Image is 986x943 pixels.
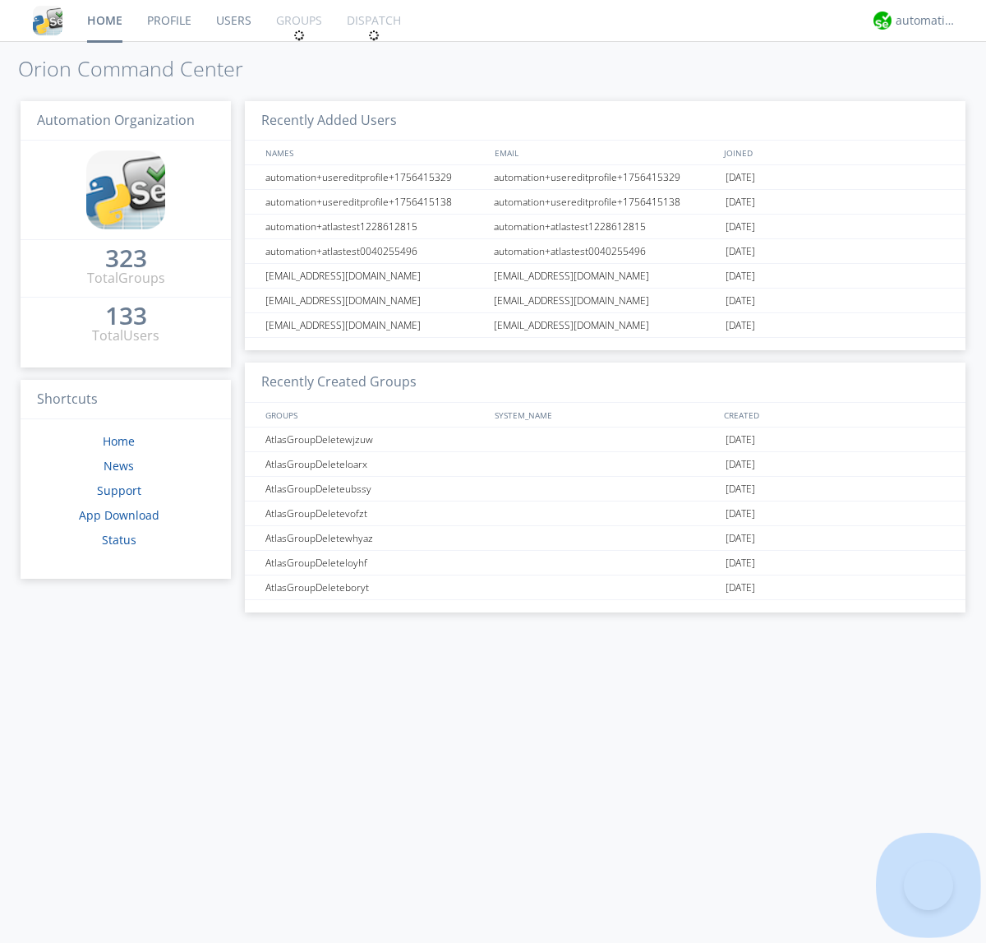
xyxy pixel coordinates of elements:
[726,165,755,190] span: [DATE]
[726,264,755,289] span: [DATE]
[261,551,489,575] div: AtlasGroupDeleteloyhf
[21,380,231,420] h3: Shortcuts
[490,190,721,214] div: automation+usereditprofile+1756415138
[261,215,489,238] div: automation+atlastest1228612815
[726,239,755,264] span: [DATE]
[720,403,950,427] div: CREATED
[105,250,147,269] a: 323
[726,289,755,313] span: [DATE]
[368,30,380,41] img: spin.svg
[261,576,489,599] div: AtlasGroupDeleteboryt
[97,483,141,498] a: Support
[261,502,489,525] div: AtlasGroupDeletevofzt
[245,502,965,526] a: AtlasGroupDeletevofzt[DATE]
[726,576,755,600] span: [DATE]
[245,101,965,141] h3: Recently Added Users
[245,313,965,338] a: [EMAIL_ADDRESS][DOMAIN_NAME][EMAIL_ADDRESS][DOMAIN_NAME][DATE]
[103,433,135,449] a: Home
[261,165,489,189] div: automation+usereditprofile+1756415329
[261,190,489,214] div: automation+usereditprofile+1756415138
[726,502,755,526] span: [DATE]
[491,403,720,427] div: SYSTEM_NAME
[904,861,953,910] iframe: Toggle Customer Support
[105,250,147,266] div: 323
[261,403,486,427] div: GROUPS
[261,526,489,550] div: AtlasGroupDeletewhyaz
[33,6,62,35] img: cddb5a64eb264b2086981ab96f4c1ba7
[490,165,721,189] div: automation+usereditprofile+1756415329
[726,215,755,239] span: [DATE]
[102,532,136,548] a: Status
[720,141,950,164] div: JOINED
[245,428,965,452] a: AtlasGroupDeletewjzuw[DATE]
[105,307,147,326] a: 133
[245,576,965,600] a: AtlasGroupDeleteboryt[DATE]
[87,269,165,288] div: Total Groups
[261,239,489,263] div: automation+atlastest0040255496
[245,190,965,215] a: automation+usereditprofile+1756415138automation+usereditprofile+1756415138[DATE]
[490,313,721,337] div: [EMAIL_ADDRESS][DOMAIN_NAME]
[726,452,755,477] span: [DATE]
[490,239,721,263] div: automation+atlastest0040255496
[726,526,755,551] span: [DATE]
[726,190,755,215] span: [DATE]
[245,289,965,313] a: [EMAIL_ADDRESS][DOMAIN_NAME][EMAIL_ADDRESS][DOMAIN_NAME][DATE]
[245,551,965,576] a: AtlasGroupDeleteloyhf[DATE]
[261,428,489,451] div: AtlasGroupDeletewjzuw
[245,452,965,477] a: AtlasGroupDeleteloarx[DATE]
[491,141,720,164] div: EMAIL
[726,551,755,576] span: [DATE]
[490,264,721,288] div: [EMAIL_ADDRESS][DOMAIN_NAME]
[261,313,489,337] div: [EMAIL_ADDRESS][DOMAIN_NAME]
[490,215,721,238] div: automation+atlastest1228612815
[726,428,755,452] span: [DATE]
[86,150,165,229] img: cddb5a64eb264b2086981ab96f4c1ba7
[104,458,134,474] a: News
[261,264,489,288] div: [EMAIL_ADDRESS][DOMAIN_NAME]
[245,477,965,502] a: AtlasGroupDeleteubssy[DATE]
[261,477,489,501] div: AtlasGroupDeleteubssy
[245,526,965,551] a: AtlasGroupDeletewhyaz[DATE]
[245,215,965,239] a: automation+atlastest1228612815automation+atlastest1228612815[DATE]
[490,289,721,312] div: [EMAIL_ADDRESS][DOMAIN_NAME]
[37,111,195,129] span: Automation Organization
[726,313,755,338] span: [DATE]
[92,326,159,345] div: Total Users
[245,165,965,190] a: automation+usereditprofile+1756415329automation+usereditprofile+1756415329[DATE]
[726,477,755,502] span: [DATE]
[261,452,489,476] div: AtlasGroupDeleteloarx
[261,289,489,312] div: [EMAIL_ADDRESS][DOMAIN_NAME]
[293,30,305,41] img: spin.svg
[261,141,486,164] div: NAMES
[245,239,965,264] a: automation+atlastest0040255496automation+atlastest0040255496[DATE]
[873,12,892,30] img: d2d01cd9b4174d08988066c6d424eccd
[245,264,965,289] a: [EMAIL_ADDRESS][DOMAIN_NAME][EMAIL_ADDRESS][DOMAIN_NAME][DATE]
[896,12,957,29] div: automation+atlas
[245,363,965,403] h3: Recently Created Groups
[79,507,159,523] a: App Download
[105,307,147,324] div: 133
